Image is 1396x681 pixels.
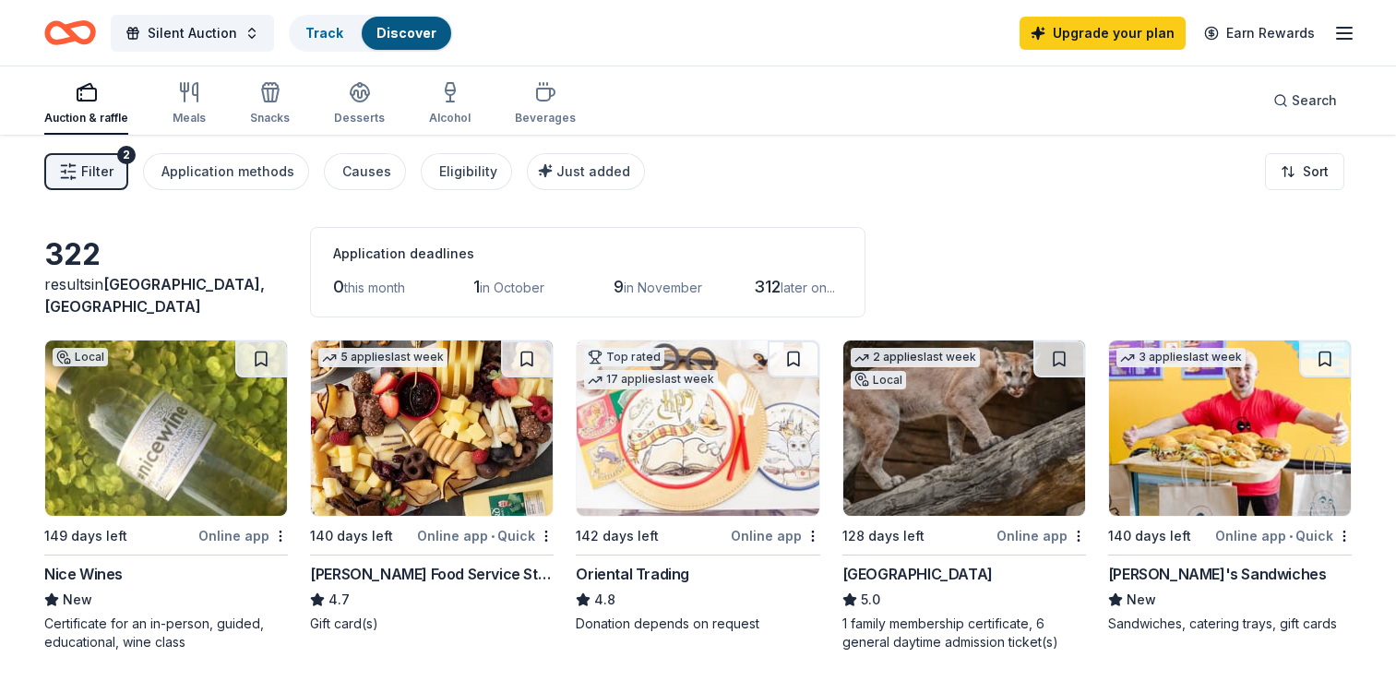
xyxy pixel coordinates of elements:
a: Image for Gordon Food Service Store5 applieslast week140 days leftOnline app•Quick[PERSON_NAME] F... [310,340,554,633]
div: Online app [198,524,288,547]
span: New [63,589,92,611]
div: 142 days left [576,525,659,547]
div: Gift card(s) [310,615,554,633]
div: 149 days left [44,525,127,547]
button: Just added [527,153,645,190]
span: in October [480,280,544,295]
div: [PERSON_NAME] Food Service Store [310,563,554,585]
div: Certificate for an in-person, guided, educational, wine class [44,615,288,651]
span: later on... [781,280,835,295]
span: Search [1292,90,1337,112]
img: Image for Houston Zoo [843,340,1085,516]
div: Eligibility [439,161,497,183]
span: 4.7 [328,589,350,611]
div: 5 applies last week [318,348,447,367]
div: Nice Wines [44,563,123,585]
div: Online app [731,524,820,547]
div: Top rated [584,348,664,366]
span: Silent Auction [148,22,237,44]
div: Online app Quick [417,524,554,547]
span: Sort [1303,161,1329,183]
span: [GEOGRAPHIC_DATA], [GEOGRAPHIC_DATA] [44,275,265,316]
img: Image for Gordon Food Service Store [311,340,553,516]
span: Just added [556,163,630,179]
div: [GEOGRAPHIC_DATA] [842,563,993,585]
div: Online app [996,524,1086,547]
img: Image for Oriental Trading [577,340,818,516]
a: Track [305,25,343,41]
div: Meals [173,111,206,125]
button: Snacks [250,74,290,135]
div: Sandwiches, catering trays, gift cards [1108,615,1352,633]
div: Online app Quick [1215,524,1352,547]
a: Earn Rewards [1193,17,1326,50]
div: 140 days left [1108,525,1191,547]
span: • [491,529,495,544]
span: New [1127,589,1156,611]
div: Local [53,348,108,366]
div: Donation depends on request [576,615,819,633]
div: Auction & raffle [44,111,128,125]
div: Causes [342,161,391,183]
a: Image for Houston Zoo2 applieslast weekLocal128 days leftOnline app[GEOGRAPHIC_DATA]5.01 family m... [842,340,1086,651]
img: Image for Nice Wines [45,340,287,516]
span: 9 [614,277,624,296]
div: Application methods [161,161,294,183]
button: Causes [324,153,406,190]
div: 140 days left [310,525,393,547]
div: results [44,273,288,317]
button: Eligibility [421,153,512,190]
div: Application deadlines [333,243,842,265]
span: 4.8 [594,589,615,611]
div: 17 applies last week [584,370,718,389]
div: Oriental Trading [576,563,689,585]
img: Image for Ike's Sandwiches [1109,340,1351,516]
span: • [1289,529,1293,544]
span: in [44,275,265,316]
div: Snacks [250,111,290,125]
div: 322 [44,236,288,273]
div: [PERSON_NAME]'s Sandwiches [1108,563,1327,585]
button: Sort [1265,153,1344,190]
button: Search [1259,82,1352,119]
a: Home [44,11,96,54]
button: TrackDiscover [289,15,453,52]
span: 1 [473,277,480,296]
span: this month [344,280,405,295]
a: Discover [376,25,436,41]
div: 1 family membership certificate, 6 general daytime admission ticket(s) [842,615,1086,651]
span: 5.0 [861,589,880,611]
button: Application methods [143,153,309,190]
a: Image for Ike's Sandwiches3 applieslast week140 days leftOnline app•Quick[PERSON_NAME]'s Sandwich... [1108,340,1352,633]
button: Filter2 [44,153,128,190]
div: Beverages [515,111,576,125]
a: Image for Nice WinesLocal149 days leftOnline appNice WinesNewCertificate for an in-person, guided... [44,340,288,651]
div: Local [851,371,906,389]
button: Desserts [334,74,385,135]
div: 128 days left [842,525,925,547]
div: Alcohol [429,111,471,125]
a: Upgrade your plan [1020,17,1186,50]
button: Beverages [515,74,576,135]
button: Alcohol [429,74,471,135]
div: 2 [117,146,136,164]
div: Desserts [334,111,385,125]
span: in November [624,280,702,295]
button: Silent Auction [111,15,274,52]
div: 2 applies last week [851,348,980,367]
span: 0 [333,277,344,296]
span: 312 [754,277,781,296]
span: Filter [81,161,113,183]
button: Auction & raffle [44,74,128,135]
a: Image for Oriental TradingTop rated17 applieslast week142 days leftOnline appOriental Trading4.8D... [576,340,819,633]
button: Meals [173,74,206,135]
div: 3 applies last week [1116,348,1246,367]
